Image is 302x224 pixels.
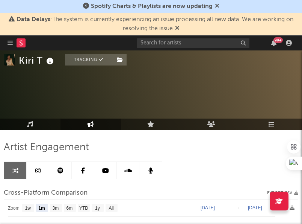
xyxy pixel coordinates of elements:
[65,54,112,66] button: Tracking
[201,205,215,210] text: [DATE]
[95,206,100,211] text: 1y
[17,17,50,23] span: Data Delays
[248,205,262,210] text: [DATE]
[66,206,73,211] text: 6m
[235,205,240,210] text: →
[109,206,113,211] text: All
[8,206,20,211] text: Zoom
[79,206,88,211] text: YTD
[273,37,283,43] div: 99 +
[175,26,180,32] span: Dismiss
[215,3,219,9] span: Dismiss
[137,38,249,48] input: Search for artists
[38,206,45,211] text: 1m
[53,206,59,211] text: 3m
[25,206,31,211] text: 1w
[91,3,213,9] span: Spotify Charts & Playlists are now updating
[271,40,276,46] button: 99+
[4,143,89,152] span: Artist Engagement
[4,189,88,198] span: Cross-Platform Comparison
[19,54,56,67] div: Kiri T
[267,191,298,195] button: Export CSV
[17,17,293,32] span: : The system is currently experiencing an issue processing all new data. We are working on resolv...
